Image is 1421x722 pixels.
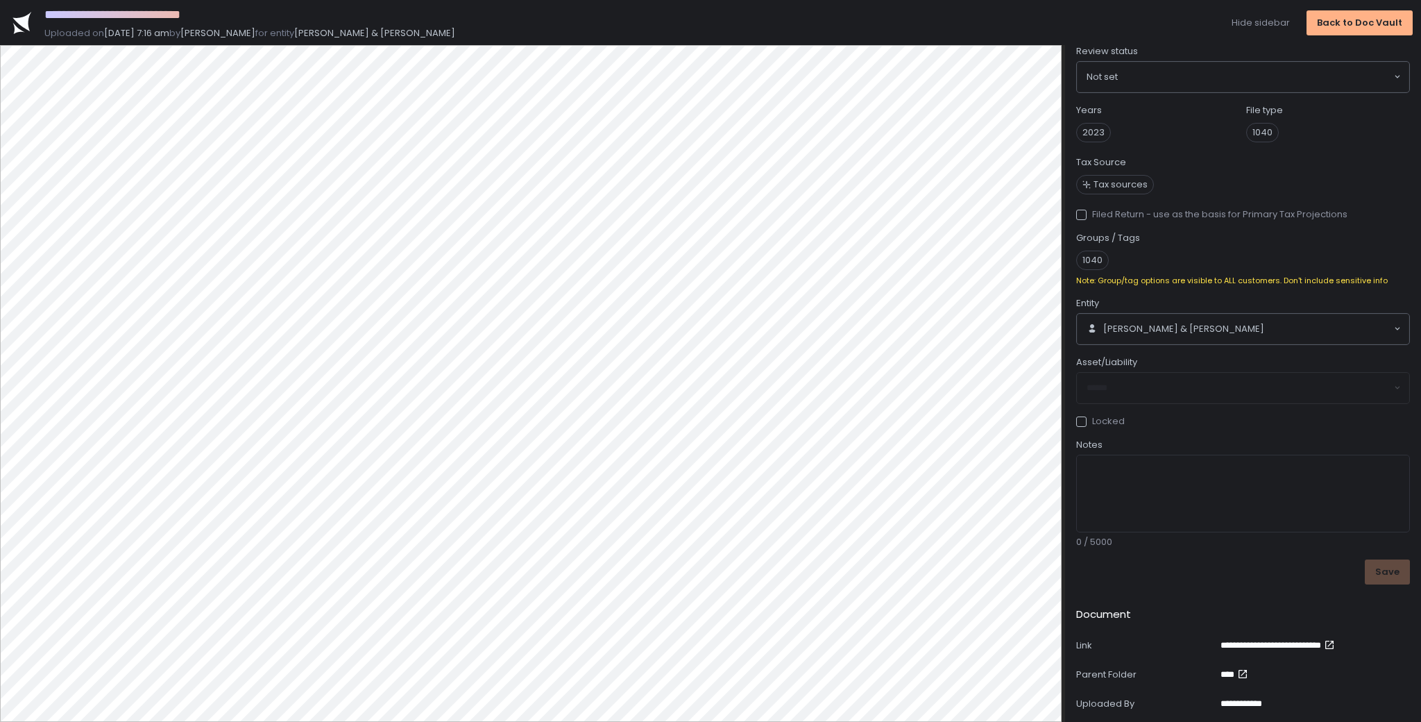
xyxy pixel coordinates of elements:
h2: Document [1076,607,1131,623]
div: Search for option [1077,314,1409,344]
label: Groups / Tags [1076,232,1140,244]
div: Back to Doc Vault [1317,17,1402,29]
span: [PERSON_NAME] & [PERSON_NAME] [1103,323,1264,335]
label: File type [1246,104,1283,117]
span: [DATE] 7:16 am [104,26,169,40]
span: 2023 [1076,123,1111,142]
span: Notes [1076,439,1103,451]
div: Note: Group/tag options are visible to ALL customers. Don't include sensitive info [1076,276,1410,286]
button: Hide sidebar [1232,17,1290,29]
input: Search for option [1118,70,1393,84]
span: Tax sources [1094,178,1148,191]
span: Review status [1076,45,1138,58]
label: Tax Source [1076,156,1126,169]
div: Parent Folder [1076,669,1215,681]
div: Uploaded By [1076,698,1215,710]
span: by [169,26,180,40]
span: Asset/Liability [1076,356,1137,369]
span: Uploaded on [44,26,104,40]
span: Not set [1087,70,1118,84]
label: Years [1076,104,1102,117]
input: Search for option [1264,322,1393,336]
span: for entity [255,26,294,40]
span: [PERSON_NAME] [180,26,255,40]
span: [PERSON_NAME] & [PERSON_NAME] [294,26,455,40]
button: Back to Doc Vault [1307,10,1413,35]
span: Entity [1076,297,1099,310]
div: 0 / 5000 [1076,536,1410,548]
span: 1040 [1246,123,1279,142]
div: Search for option [1077,62,1409,92]
div: Link [1076,639,1215,652]
span: 1040 [1076,251,1109,270]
